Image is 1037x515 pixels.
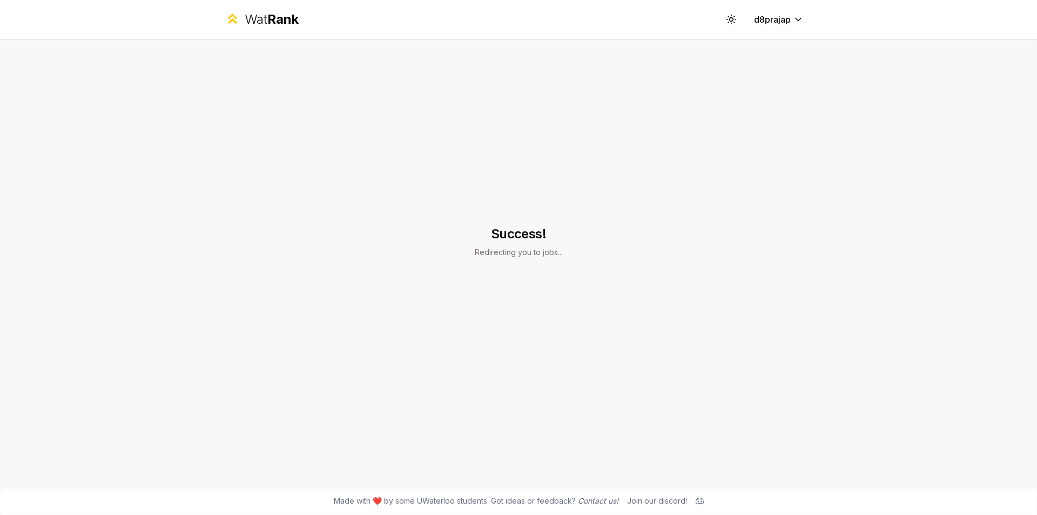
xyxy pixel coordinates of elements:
[627,496,687,506] div: Join our discord!
[475,225,563,243] h1: Success!
[245,11,299,28] div: Wat
[225,11,299,28] a: WatRank
[578,496,618,505] a: Contact us!
[475,247,563,258] p: Redirecting you to jobs...
[334,496,618,506] span: Made with ❤️ by some UWaterloo students. Got ideas or feedback?
[745,10,812,29] button: d8prajap
[754,13,791,26] span: d8prajap
[267,11,299,27] span: Rank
